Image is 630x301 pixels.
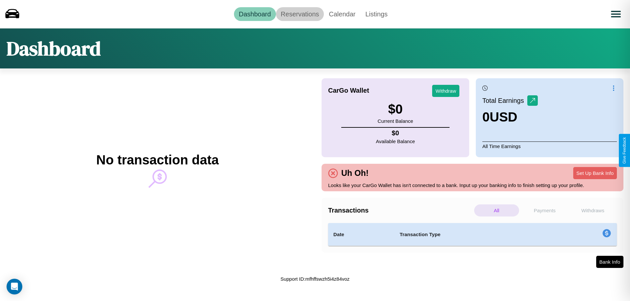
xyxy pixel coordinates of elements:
div: Give Feedback [622,137,627,164]
button: Open menu [607,5,625,23]
h4: Date [333,231,389,238]
p: Withdraws [570,204,615,216]
a: Reservations [276,7,324,21]
div: Open Intercom Messenger [7,279,22,294]
p: Total Earnings [482,95,527,106]
p: All [474,204,519,216]
p: Current Balance [378,117,413,125]
p: Support ID: mfhffswzh5i4z84voz [281,274,350,283]
button: Withdraw [432,85,459,97]
h1: Dashboard [7,35,101,62]
a: Listings [360,7,392,21]
h2: No transaction data [96,153,219,167]
h4: Transaction Type [400,231,549,238]
button: Bank Info [596,256,623,268]
p: Available Balance [376,137,415,146]
a: Dashboard [234,7,276,21]
h3: $ 0 [378,102,413,117]
h4: Transactions [328,207,472,214]
p: Payments [522,204,567,216]
h4: $ 0 [376,129,415,137]
h3: 0 USD [482,110,538,124]
table: simple table [328,223,617,246]
a: Calendar [324,7,360,21]
p: Looks like your CarGo Wallet has isn't connected to a bank. Input up your banking info to finish ... [328,181,617,190]
h4: CarGo Wallet [328,87,369,94]
button: Set Up Bank Info [573,167,617,179]
p: All Time Earnings [482,141,617,151]
h4: Uh Oh! [338,168,372,178]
